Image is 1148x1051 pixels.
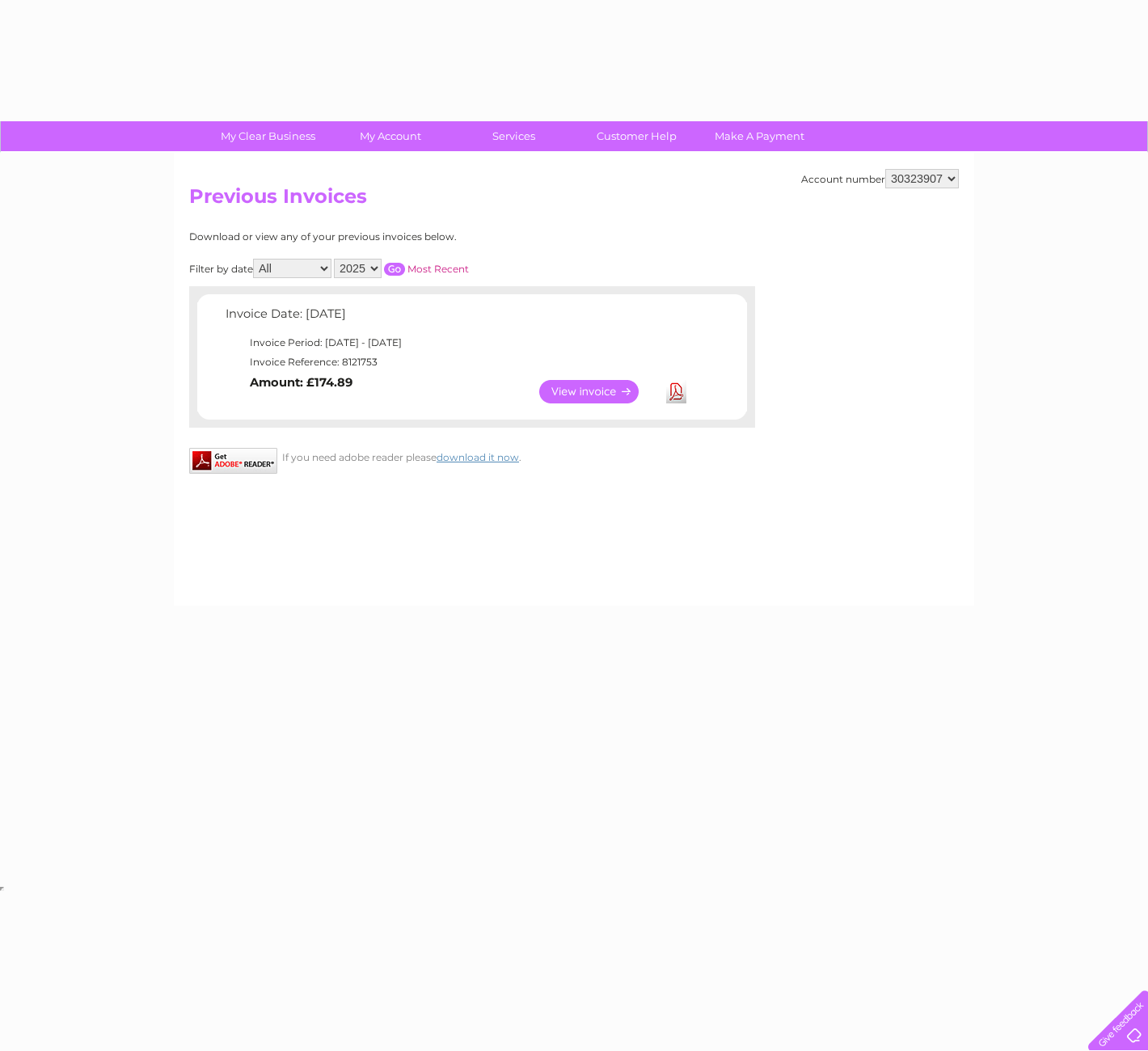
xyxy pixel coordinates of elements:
h2: Previous Invoices [189,185,959,216]
a: Services [447,121,580,151]
a: Make A Payment [693,121,826,151]
a: My Clear Business [201,121,335,151]
a: Most Recent [407,263,469,275]
div: Account number [801,169,959,188]
div: Download or view any of your previous invoices below. [189,231,614,243]
div: Filter by date [189,259,614,278]
a: Customer Help [570,121,703,151]
div: If you need adobe reader please . [189,448,755,463]
td: Invoice Date: [DATE] [222,303,694,333]
td: Invoice Reference: 8121753 [222,352,694,372]
a: My Account [324,121,458,151]
a: download it now [437,451,519,463]
b: Amount: £174.89 [250,375,352,390]
a: Download [666,380,686,403]
td: Invoice Period: [DATE] - [DATE] [222,333,694,352]
a: View [539,380,658,403]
